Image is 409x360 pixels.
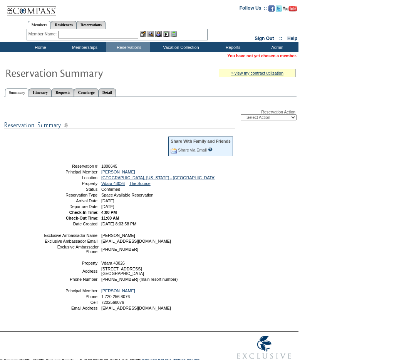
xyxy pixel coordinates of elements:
td: Exclusive Ambassador Email: [44,239,99,243]
a: Concierge [74,88,98,97]
span: 7202568076 [101,300,124,305]
img: b_calculator.gif [171,31,177,37]
span: 11:00 AM [101,216,119,220]
td: Reservation Type: [44,193,99,197]
a: Itinerary [29,88,52,97]
img: Subscribe to our YouTube Channel [283,6,297,12]
span: 1808645 [101,164,117,168]
span: 1 720 256 8076 [101,294,130,299]
a: Detail [99,88,116,97]
td: Address: [44,267,99,276]
a: Vdara 43026 [101,181,125,186]
img: Follow us on Twitter [276,5,282,12]
td: Departure Date: [44,204,99,209]
img: Impersonate [155,31,162,37]
img: subTtlResSummary.gif [4,120,235,130]
a: [PERSON_NAME] [101,170,135,174]
span: Space Available Reservation [101,193,153,197]
a: Help [287,36,297,41]
td: Principal Member: [44,170,99,174]
a: Requests [52,88,74,97]
img: Become our fan on Facebook [268,5,275,12]
span: :: [279,36,282,41]
span: Confirmed [101,187,120,192]
span: [PHONE_NUMBER] (main resort number) [101,277,178,282]
td: Phone: [44,294,99,299]
td: Admin [254,42,298,52]
span: 4:00 PM [101,210,117,215]
div: Share With Family and Friends [171,139,231,143]
td: Date Created: [44,222,99,226]
td: Reports [210,42,254,52]
td: Exclusive Ambassador Phone: [44,245,99,254]
a: Members [28,21,51,29]
span: [DATE] 8:03:58 PM [101,222,136,226]
strong: Check-Out Time: [66,216,99,220]
span: [EMAIL_ADDRESS][DOMAIN_NAME] [101,239,171,243]
a: The Source [129,181,151,186]
td: Home [17,42,62,52]
a: Follow us on Twitter [276,8,282,12]
a: Summary [5,88,29,97]
td: Memberships [62,42,106,52]
span: [PERSON_NAME] [101,233,135,238]
img: b_edit.gif [140,31,146,37]
div: Member Name: [28,31,58,37]
a: Subscribe to our YouTube Channel [283,8,297,12]
td: Property: [44,261,99,265]
strong: Check-In Time: [69,210,99,215]
td: Property: [44,181,99,186]
span: [EMAIL_ADDRESS][DOMAIN_NAME] [101,306,171,310]
div: Reservation Action: [4,110,297,120]
a: Residences [51,21,77,29]
a: » view my contract utilization [231,71,283,75]
td: Vacation Collection [150,42,210,52]
a: Become our fan on Facebook [268,8,275,12]
a: [PERSON_NAME] [101,288,135,293]
a: Share via Email [178,148,207,152]
a: Reservations [77,21,106,29]
span: [STREET_ADDRESS] [GEOGRAPHIC_DATA] [101,267,144,276]
td: Status: [44,187,99,192]
img: View [148,31,154,37]
img: Reservaton Summary [5,65,159,80]
td: Arrival Date: [44,198,99,203]
span: [DATE] [101,204,114,209]
td: Phone Number: [44,277,99,282]
a: [GEOGRAPHIC_DATA], [US_STATE] - [GEOGRAPHIC_DATA] [101,175,216,180]
td: Reservations [106,42,150,52]
td: Location: [44,175,99,180]
td: Reservation #: [44,164,99,168]
td: Email Address: [44,306,99,310]
span: Vdara 43026 [101,261,125,265]
td: Cell: [44,300,99,305]
span: [PHONE_NUMBER] [101,247,138,252]
input: What is this? [208,147,213,152]
span: You have not yet chosen a member. [228,53,297,58]
td: Principal Member: [44,288,99,293]
img: Reservations [163,31,169,37]
a: Sign Out [255,36,274,41]
td: Exclusive Ambassador Name: [44,233,99,238]
span: [DATE] [101,198,114,203]
td: Follow Us :: [240,5,267,14]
